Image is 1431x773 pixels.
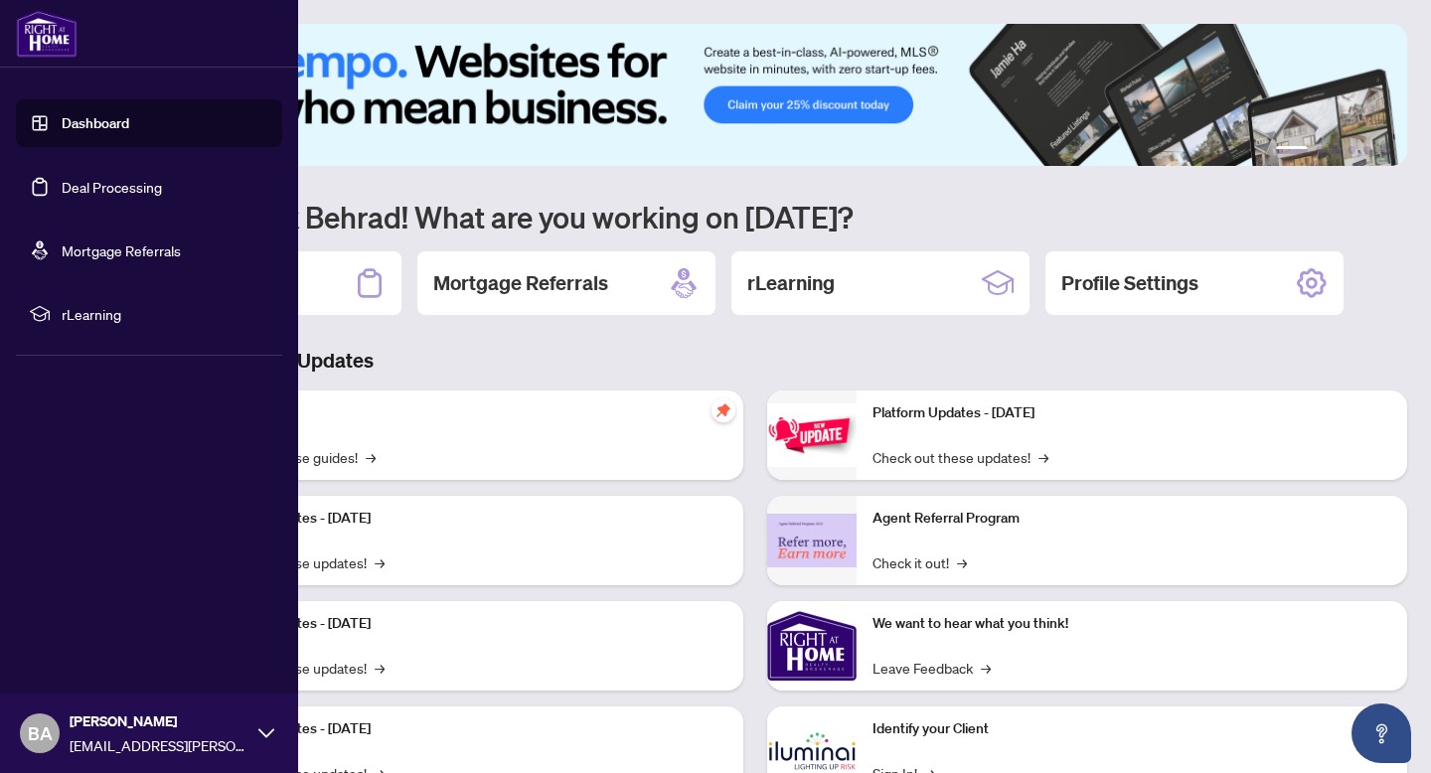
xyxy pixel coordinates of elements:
[103,24,1407,166] img: Slide 0
[1038,446,1048,468] span: →
[1316,146,1324,154] button: 2
[873,402,1391,424] p: Platform Updates - [DATE]
[767,601,857,691] img: We want to hear what you think!
[375,657,385,679] span: →
[209,613,727,635] p: Platform Updates - [DATE]
[767,514,857,568] img: Agent Referral Program
[1351,703,1411,763] button: Open asap
[209,718,727,740] p: Platform Updates - [DATE]
[28,719,53,747] span: BA
[747,269,835,297] h2: rLearning
[103,347,1407,375] h3: Brokerage & Industry Updates
[1332,146,1340,154] button: 3
[209,508,727,530] p: Platform Updates - [DATE]
[209,402,727,424] p: Self-Help
[1348,146,1355,154] button: 4
[62,303,268,325] span: rLearning
[712,398,735,422] span: pushpin
[62,114,129,132] a: Dashboard
[957,551,967,573] span: →
[873,508,1391,530] p: Agent Referral Program
[1379,146,1387,154] button: 6
[873,551,967,573] a: Check it out!→
[366,446,376,468] span: →
[62,241,181,259] a: Mortgage Referrals
[873,718,1391,740] p: Identify your Client
[767,403,857,466] img: Platform Updates - June 23, 2025
[1363,146,1371,154] button: 5
[873,657,991,679] a: Leave Feedback→
[103,198,1407,235] h1: Welcome back Behrad! What are you working on [DATE]?
[981,657,991,679] span: →
[873,613,1391,635] p: We want to hear what you think!
[16,10,78,58] img: logo
[375,551,385,573] span: →
[433,269,608,297] h2: Mortgage Referrals
[1276,146,1308,154] button: 1
[62,178,162,196] a: Deal Processing
[1061,269,1198,297] h2: Profile Settings
[70,734,248,756] span: [EMAIL_ADDRESS][PERSON_NAME][DOMAIN_NAME]
[873,446,1048,468] a: Check out these updates!→
[70,710,248,732] span: [PERSON_NAME]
